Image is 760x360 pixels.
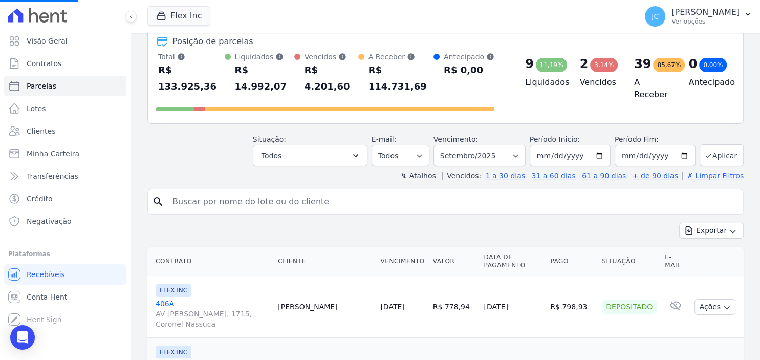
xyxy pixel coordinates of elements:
p: [PERSON_NAME] [671,7,740,17]
label: Vencidos: [442,172,481,180]
button: Todos [253,145,367,166]
a: 61 a 90 dias [582,172,626,180]
div: R$ 114.731,69 [368,62,433,95]
span: Crédito [27,194,53,204]
label: ↯ Atalhos [401,172,436,180]
div: 0,00% [699,58,727,72]
span: Recebíveis [27,269,65,280]
span: Transferências [27,171,78,181]
a: + de 90 dias [633,172,678,180]
span: FLEX INC [156,284,191,297]
span: Todos [262,150,281,162]
a: Lotes [4,98,126,119]
div: Vencidos [305,52,358,62]
div: Depositado [602,300,657,314]
a: [DATE] [380,303,404,311]
div: Posição de parcelas [172,35,253,48]
span: Lotes [27,103,46,114]
a: Crédito [4,188,126,209]
span: Conta Hent [27,292,67,302]
a: Clientes [4,121,126,141]
th: E-mail [661,247,690,276]
th: Contrato [147,247,274,276]
span: Visão Geral [27,36,68,46]
div: 0 [689,56,698,72]
a: Contratos [4,53,126,74]
button: Flex Inc [147,6,210,26]
div: R$ 0,00 [444,62,494,78]
input: Buscar por nome do lote ou do cliente [166,192,739,212]
span: Minha Carteira [27,149,79,159]
span: Negativação [27,216,72,226]
span: FLEX INC [156,346,191,358]
a: ✗ Limpar Filtros [682,172,744,180]
a: 1 a 30 dias [486,172,525,180]
a: Transferências [4,166,126,186]
h4: Vencidos [580,76,618,89]
span: Contratos [27,58,61,69]
div: Total [158,52,225,62]
span: AV [PERSON_NAME], 1715, Coronel Nassuca [156,309,270,329]
div: Plataformas [8,248,122,260]
label: Situação: [253,135,286,143]
th: Situação [598,247,661,276]
div: R$ 4.201,60 [305,62,358,95]
h4: Liquidados [525,76,563,89]
th: Pago [546,247,598,276]
span: Clientes [27,126,55,136]
label: E-mail: [372,135,397,143]
a: Conta Hent [4,287,126,307]
td: R$ 778,94 [429,276,480,338]
div: 2 [580,56,589,72]
label: Vencimento: [433,135,478,143]
a: Minha Carteira [4,143,126,164]
td: [DATE] [480,276,547,338]
div: Liquidados [235,52,294,62]
a: 406AAV [PERSON_NAME], 1715, Coronel Nassuca [156,299,270,329]
th: Vencimento [376,247,428,276]
h4: A Receber [634,76,672,101]
div: 39 [634,56,651,72]
button: JC [PERSON_NAME] Ver opções [637,2,760,31]
button: Ações [694,299,735,315]
a: Recebíveis [4,264,126,285]
div: Antecipado [444,52,494,62]
label: Período Inicío: [530,135,580,143]
div: 85,67% [653,58,685,72]
p: Ver opções [671,17,740,26]
label: Período Fim: [615,134,696,145]
span: Parcelas [27,81,56,91]
button: Exportar [679,223,744,239]
th: Data de Pagamento [480,247,547,276]
a: Parcelas [4,76,126,96]
button: Aplicar [700,144,744,166]
td: [PERSON_NAME] [274,276,376,338]
h4: Antecipado [689,76,727,89]
div: 3,14% [590,58,618,72]
td: R$ 798,93 [546,276,598,338]
div: R$ 14.992,07 [235,62,294,95]
div: 9 [525,56,534,72]
div: A Receber [368,52,433,62]
a: Negativação [4,211,126,231]
div: Open Intercom Messenger [10,325,35,350]
a: 31 a 60 dias [531,172,575,180]
div: 11,19% [536,58,568,72]
a: Visão Geral [4,31,126,51]
i: search [152,196,164,208]
th: Cliente [274,247,376,276]
span: JC [652,13,659,20]
div: R$ 133.925,36 [158,62,225,95]
th: Valor [429,247,480,276]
